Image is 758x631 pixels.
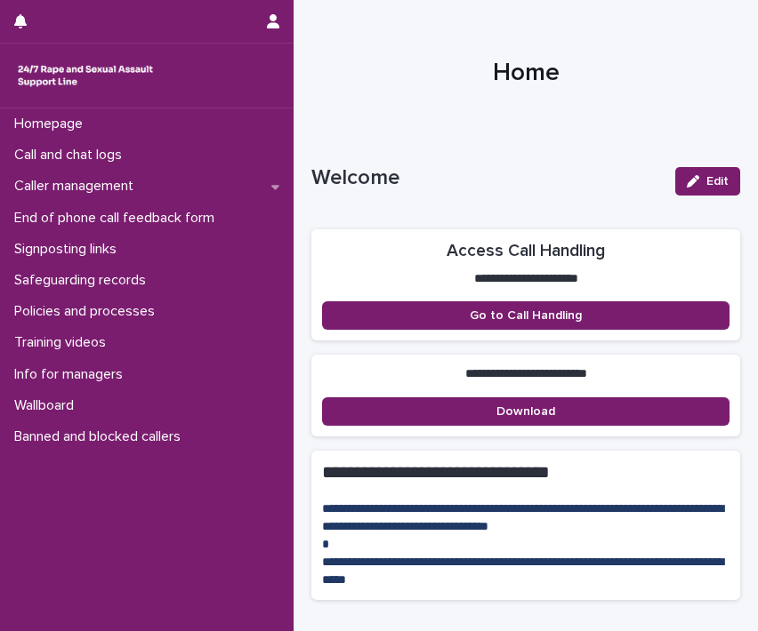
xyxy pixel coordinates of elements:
[7,210,229,227] p: End of phone call feedback form
[7,397,88,414] p: Wallboard
[7,272,160,289] p: Safeguarding records
[14,58,157,93] img: rhQMoQhaT3yELyF149Cw
[311,165,661,191] p: Welcome
[7,147,136,164] p: Call and chat logs
[7,428,195,445] p: Banned and blocked callers
[322,301,730,330] a: Go to Call Handling
[7,116,97,132] p: Homepage
[496,405,555,418] span: Download
[322,397,730,426] a: Download
[7,334,120,351] p: Training videos
[7,366,137,383] p: Info for managers
[311,57,740,90] h1: Home
[470,309,582,322] span: Go to Call Handling
[706,175,729,188] span: Edit
[7,241,131,258] p: Signposting links
[675,167,740,196] button: Edit
[447,240,605,263] h2: Access Call Handling
[7,303,169,320] p: Policies and processes
[7,178,148,195] p: Caller management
